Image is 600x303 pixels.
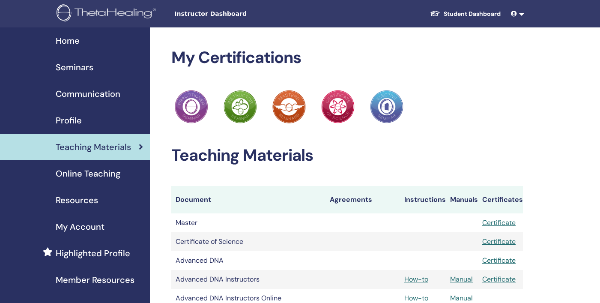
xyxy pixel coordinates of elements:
[56,141,131,153] span: Teaching Materials
[57,4,159,24] img: logo.png
[56,194,98,207] span: Resources
[321,90,355,123] img: Practitioner
[171,48,523,68] h2: My Certifications
[430,10,440,17] img: graduation-cap-white.svg
[171,232,325,251] td: Certificate of Science
[171,186,325,213] th: Document
[171,213,325,232] td: Master
[446,186,478,213] th: Manuals
[175,90,208,123] img: Practitioner
[174,9,303,18] span: Instructor Dashboard
[171,270,325,289] td: Advanced DNA Instructors
[56,167,120,180] span: Online Teaching
[56,220,104,233] span: My Account
[171,251,325,270] td: Advanced DNA
[325,186,400,213] th: Agreements
[56,61,93,74] span: Seminars
[272,90,306,123] img: Practitioner
[482,218,516,227] a: Certificate
[56,114,82,127] span: Profile
[482,237,516,246] a: Certificate
[400,186,446,213] th: Instructions
[450,275,473,284] a: Manual
[482,256,516,265] a: Certificate
[404,294,428,303] a: How-to
[224,90,257,123] img: Practitioner
[56,273,134,286] span: Member Resources
[450,294,473,303] a: Manual
[171,146,523,165] h2: Teaching Materials
[404,275,428,284] a: How-to
[370,90,403,123] img: Practitioner
[56,34,80,47] span: Home
[56,87,120,100] span: Communication
[423,6,507,22] a: Student Dashboard
[478,186,523,213] th: Certificates
[482,275,516,284] a: Certificate
[56,247,130,260] span: Highlighted Profile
